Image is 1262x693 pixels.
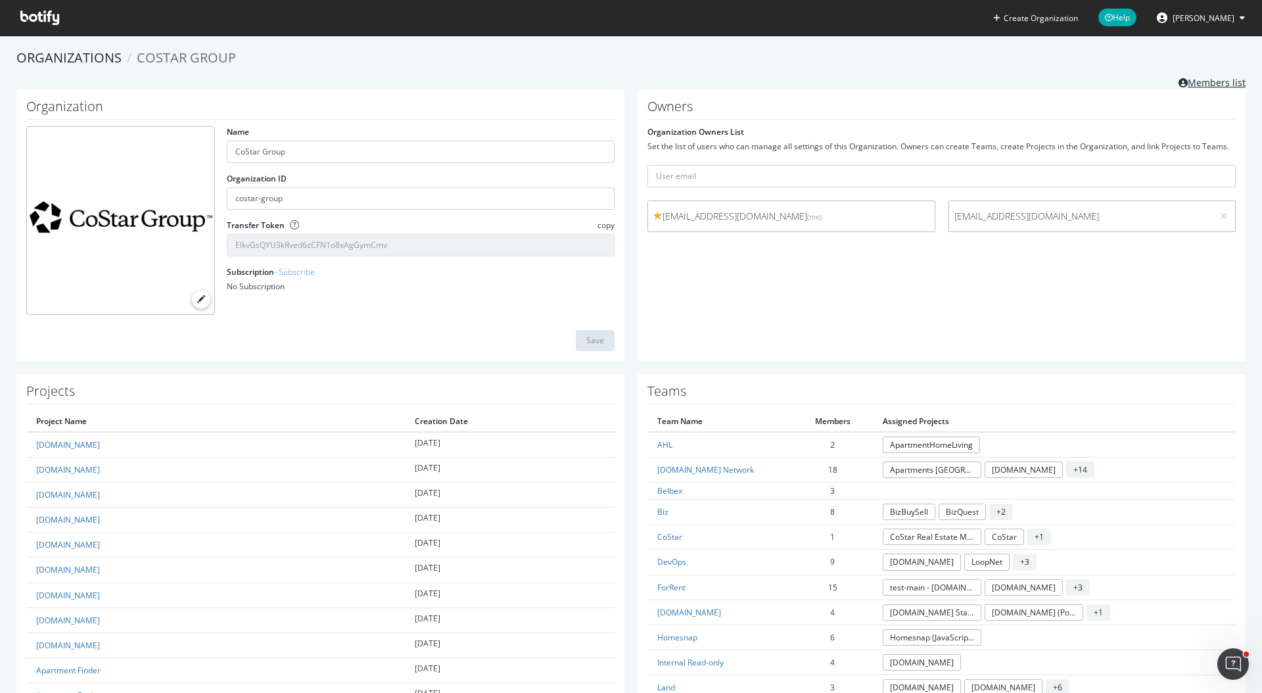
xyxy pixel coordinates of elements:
[985,462,1063,478] a: [DOMAIN_NAME]
[792,457,873,482] td: 18
[985,579,1063,596] a: [DOMAIN_NAME]
[883,579,981,596] a: test-main - [DOMAIN_NAME]
[405,411,615,432] th: Creation Date
[16,49,1246,68] ol: breadcrumbs
[657,485,682,496] a: Belbex
[227,126,249,137] label: Name
[1087,604,1110,621] span: + 1
[26,411,405,432] th: Project Name
[883,554,961,570] a: [DOMAIN_NAME]
[26,99,615,120] h1: Organization
[985,604,1083,621] a: [DOMAIN_NAME] (PorchSwing)
[576,330,615,351] button: Save
[36,439,100,450] a: [DOMAIN_NAME]
[653,210,929,223] span: [EMAIL_ADDRESS][DOMAIN_NAME]
[657,439,672,450] a: AHL
[227,173,287,184] label: Organization ID
[137,49,236,66] span: CoStar Group
[405,482,615,507] td: [DATE]
[405,432,615,458] td: [DATE]
[939,504,986,520] a: BizQuest
[227,141,615,163] input: name
[227,266,315,277] label: Subscription
[36,640,100,651] a: [DOMAIN_NAME]
[657,506,668,517] a: Biz
[873,411,1236,432] th: Assigned Projects
[36,464,100,475] a: [DOMAIN_NAME]
[657,464,754,475] a: [DOMAIN_NAME] Network
[405,508,615,533] td: [DATE]
[274,266,315,277] a: - Subscribe
[657,682,675,693] a: Land
[405,558,615,583] td: [DATE]
[405,633,615,657] td: [DATE]
[993,12,1079,24] button: Create Organization
[792,625,873,650] td: 6
[1066,462,1094,478] span: + 14
[792,575,873,600] td: 15
[792,600,873,625] td: 4
[792,525,873,550] td: 1
[792,650,873,675] td: 4
[1013,554,1037,570] span: + 3
[647,384,1236,404] h1: Teams
[883,604,981,621] a: [DOMAIN_NAME] State
[883,437,980,453] a: ApartmentHomeLiving
[1027,529,1051,545] span: + 1
[657,632,697,643] a: Homesnap
[405,583,615,608] td: [DATE]
[657,556,686,567] a: DevOps
[597,220,615,231] span: copy
[36,489,100,500] a: [DOMAIN_NAME]
[657,607,721,618] a: [DOMAIN_NAME]
[36,615,100,626] a: [DOMAIN_NAME]
[883,654,961,671] a: [DOMAIN_NAME]
[36,539,100,550] a: [DOMAIN_NAME]
[16,49,122,66] a: Organizations
[883,529,981,545] a: CoStar Real Estate Manager
[989,504,1013,520] span: + 2
[985,529,1024,545] a: CoStar
[954,210,1207,223] span: [EMAIL_ADDRESS][DOMAIN_NAME]
[792,482,873,499] td: 3
[36,665,101,676] a: Apartment Finder
[227,281,615,292] div: No Subscription
[26,384,615,404] h1: Projects
[586,335,604,346] div: Save
[657,657,724,668] a: Internal Read-only
[647,165,1236,187] input: User email
[657,582,686,593] a: ForRent
[657,531,682,542] a: CoStar
[1098,9,1136,26] span: Help
[1146,7,1255,28] button: [PERSON_NAME]
[647,141,1236,152] div: Set the list of users who can manage all settings of this Organization. Owners can create Teams, ...
[647,126,744,137] label: Organization Owners List
[1173,12,1234,24] span: Billy Watts
[647,411,792,432] th: Team Name
[647,99,1236,120] h1: Owners
[964,554,1010,570] a: LoopNet
[1179,73,1246,89] a: Members list
[792,411,873,432] th: Members
[792,550,873,575] td: 9
[883,629,981,646] a: Homesnap (JavaScript Crawler)
[1217,648,1249,680] iframe: Intercom live chat
[405,533,615,558] td: [DATE]
[883,462,981,478] a: Apartments [GEOGRAPHIC_DATA] Ad Hoc
[227,187,615,210] input: Organization ID
[807,212,822,222] small: (me)
[405,608,615,633] td: [DATE]
[792,500,873,525] td: 8
[792,432,873,458] td: 2
[36,564,100,575] a: [DOMAIN_NAME]
[883,504,935,520] a: BizBuySell
[227,220,285,231] label: Transfer Token
[36,590,100,601] a: [DOMAIN_NAME]
[36,514,100,525] a: [DOMAIN_NAME]
[1066,579,1090,596] span: + 3
[405,657,615,682] td: [DATE]
[405,457,615,482] td: [DATE]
